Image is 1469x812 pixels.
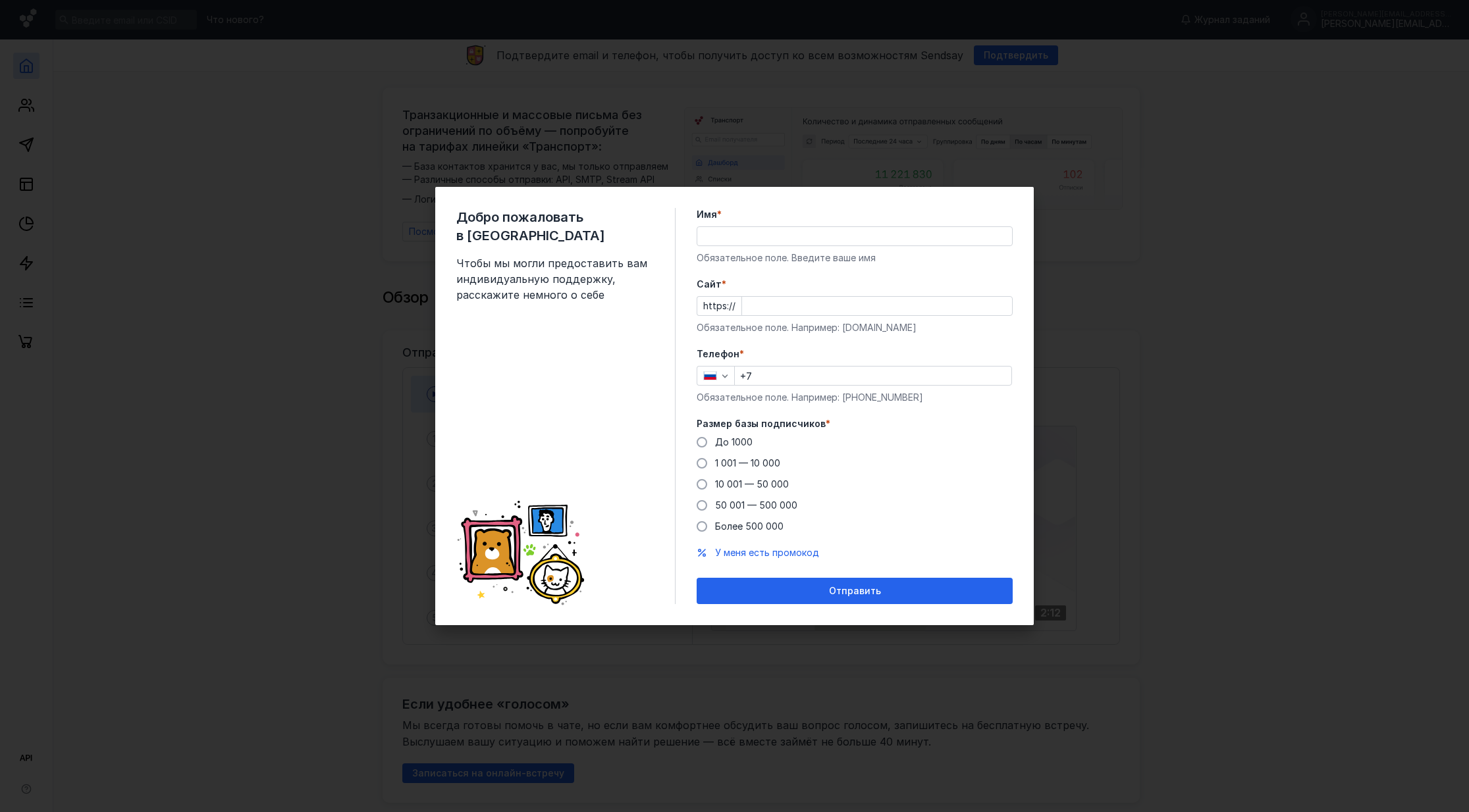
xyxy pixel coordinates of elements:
span: Добро пожаловать в [GEOGRAPHIC_DATA] [456,208,654,245]
span: 1 001 — 10 000 [715,457,780,469]
button: У меня есть промокод [715,546,819,559]
div: Обязательное поле. Например: [DOMAIN_NAME] [697,321,1013,334]
span: До 1000 [715,436,753,447]
span: Телефон [697,347,739,361]
span: Отправить [829,586,881,597]
span: Размер базы подписчиков [697,417,826,430]
span: Имя [697,208,717,221]
div: Обязательное поле. Например: [PHONE_NUMBER] [697,391,1013,404]
span: 10 001 — 50 000 [715,478,789,490]
span: Более 500 000 [715,520,784,532]
span: 50 001 — 500 000 [715,499,797,511]
span: У меня есть промокод [715,547,819,558]
div: Обязательное поле. Введите ваше имя [697,251,1013,265]
span: Cайт [697,278,722,291]
span: Чтобы мы могли предоставить вам индивидуальную поддержку, расскажите немного о себе [456,255,654,303]
button: Отправить [697,578,1013,604]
